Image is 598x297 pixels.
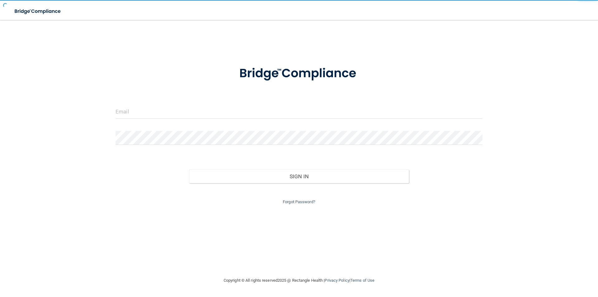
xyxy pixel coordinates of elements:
a: Privacy Policy [325,278,349,283]
a: Forgot Password? [283,199,315,204]
button: Sign In [189,170,409,183]
img: bridge_compliance_login_screen.278c3ca4.svg [9,5,67,18]
a: Terms of Use [350,278,374,283]
input: Email [116,105,482,119]
div: Copyright © All rights reserved 2025 @ Rectangle Health | | [185,271,413,290]
img: bridge_compliance_login_screen.278c3ca4.svg [226,57,372,90]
